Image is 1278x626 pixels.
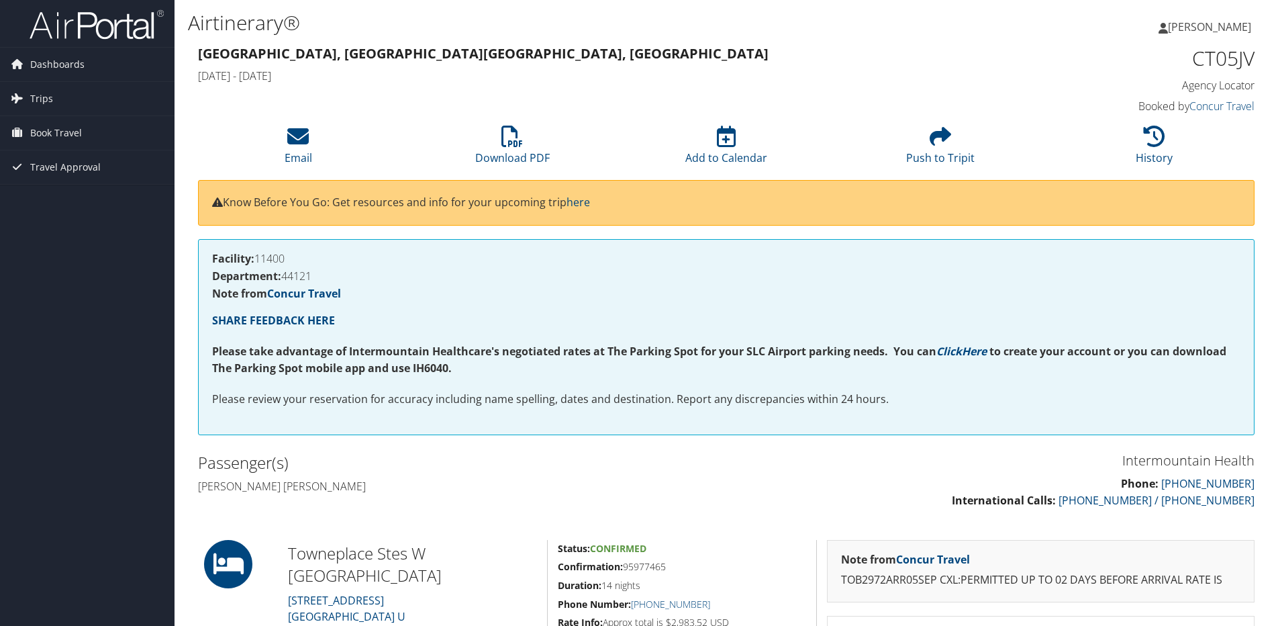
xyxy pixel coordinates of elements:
img: airportal-logo.png [30,9,164,40]
span: Travel Approval [30,150,101,184]
h4: Booked by [1005,99,1255,114]
a: here [567,195,590,210]
h5: 14 nights [558,579,806,592]
a: Concur Travel [267,286,341,301]
p: Know Before You Go: Get resources and info for your upcoming trip [212,194,1240,212]
a: Download PDF [475,133,550,165]
span: Dashboards [30,48,85,81]
h4: Agency Locator [1005,78,1255,93]
h3: Intermountain Health [736,451,1255,470]
span: [PERSON_NAME] [1168,19,1251,34]
h2: Towneplace Stes W [GEOGRAPHIC_DATA] [288,542,537,587]
span: Trips [30,82,53,116]
a: Here [962,344,987,359]
a: [PERSON_NAME] [1159,7,1265,47]
h2: Passenger(s) [198,451,716,474]
strong: Confirmation: [558,560,623,573]
h4: [PERSON_NAME] [PERSON_NAME] [198,479,716,494]
strong: Please take advantage of Intermountain Healthcare's negotiated rates at The Parking Spot for your... [212,344,936,359]
a: [STREET_ADDRESS][GEOGRAPHIC_DATA] U [288,593,405,624]
a: SHARE FEEDBACK HERE [212,313,335,328]
strong: [GEOGRAPHIC_DATA], [GEOGRAPHIC_DATA] [GEOGRAPHIC_DATA], [GEOGRAPHIC_DATA] [198,44,769,62]
h1: Airtinerary® [188,9,905,37]
a: Push to Tripit [906,133,975,165]
a: [PHONE_NUMBER] / [PHONE_NUMBER] [1059,493,1255,508]
strong: Note from [841,552,970,567]
strong: International Calls: [952,493,1056,508]
strong: Status: [558,542,590,555]
span: Book Travel [30,116,82,150]
strong: Phone Number: [558,598,631,611]
span: Confirmed [590,542,646,555]
strong: Note from [212,286,341,301]
a: History [1136,133,1173,165]
strong: Facility: [212,251,254,266]
a: Concur Travel [1189,99,1255,114]
a: Add to Calendar [685,133,767,165]
strong: Department: [212,269,281,283]
h5: 95977465 [558,560,806,574]
strong: Duration: [558,579,601,592]
p: TOB2972ARR05SEP CXL:PERMITTED UP TO 02 DAYS BEFORE ARRIVAL RATE IS [841,572,1240,589]
h4: 11400 [212,253,1240,264]
h1: CT05JV [1005,44,1255,73]
a: Click [936,344,962,359]
a: [PHONE_NUMBER] [1161,476,1255,491]
h4: [DATE] - [DATE] [198,69,985,83]
p: Please review your reservation for accuracy including name spelling, dates and destination. Repor... [212,391,1240,408]
a: [PHONE_NUMBER] [631,598,710,611]
a: Concur Travel [896,552,970,567]
h4: 44121 [212,271,1240,281]
a: Email [285,133,312,165]
strong: Phone: [1121,476,1159,491]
